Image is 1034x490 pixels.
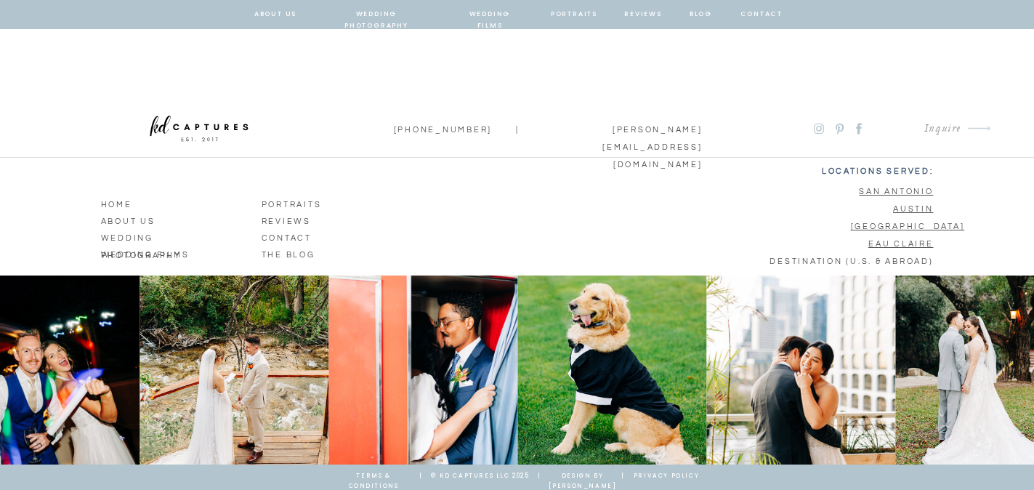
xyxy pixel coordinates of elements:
[101,246,194,260] a: wedding films
[101,196,184,209] a: HOME
[851,222,965,230] u: [GEOGRAPHIC_DATA]
[822,167,934,175] b: locations served:
[496,121,540,134] p: |
[740,8,781,21] a: contact
[262,196,344,209] a: portraits
[262,213,344,226] a: reviews
[851,201,934,214] a: austin
[767,253,934,266] p: destination (u.s. & abroad)
[534,471,546,484] h3: |
[832,119,962,139] a: Inquire
[618,471,629,484] h3: |
[323,8,430,21] a: wedding photography
[564,121,703,134] a: [PERSON_NAME][EMAIL_ADDRESS][DOMAIN_NAME]
[859,188,933,196] u: san antonio
[456,8,525,21] a: wedding films
[706,276,895,465] img: Wedding Photos at the Line Hotel-3024
[262,246,344,260] a: The BLOG
[551,8,598,21] a: portraits
[254,8,297,21] a: about us
[893,205,934,213] u: austin
[101,230,238,243] a: wedding photography
[517,276,706,465] img: Wedding Photographer in San Antonio-1470
[101,213,184,226] a: ABOUT us
[262,230,344,243] a: CONTACT
[868,240,934,248] u: Eau Claire
[140,276,328,465] img: Shelby and David Sneak Peeks-42
[851,236,934,249] a: Eau Claire
[547,471,618,484] a: design by [PERSON_NAME]
[394,121,477,134] a: [PHONE_NUMBER]
[851,183,934,196] a: san antonio
[688,8,714,21] a: blog
[331,471,416,484] a: terms & conditions
[851,218,934,231] a: [GEOGRAPHIC_DATA]
[427,471,534,484] p: © kd captures llc 2025
[624,8,663,21] a: reviews
[416,471,427,484] h3: |
[328,276,517,465] img: Symmone & Parker-15
[629,471,704,484] a: privacy policy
